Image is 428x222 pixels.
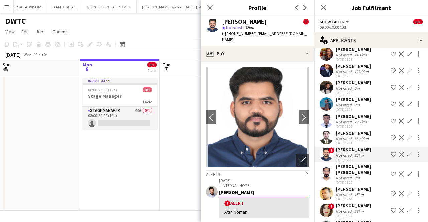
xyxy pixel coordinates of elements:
button: ALSERKAL ADVISORY [2,0,47,13]
div: [DATE] 17:29 [336,180,388,185]
p: [DATE] [219,178,309,183]
span: ! [328,147,334,153]
div: 23km [353,209,365,214]
span: ! [303,19,309,25]
div: Not rated [336,153,353,158]
div: 0m [353,102,361,107]
span: 32km [243,25,255,30]
div: Not rated [336,192,353,197]
div: Attn Noman [224,209,304,215]
span: 1 Role [142,99,152,104]
div: [PERSON_NAME] [336,96,371,102]
div: [DATE] 17:15 [336,158,371,162]
div: [DATE] [5,51,21,58]
div: [PERSON_NAME] [336,80,371,86]
div: Not rated [336,136,353,141]
a: View [3,27,17,36]
div: 15km [353,192,365,197]
a: Edit [19,27,32,36]
div: 0m [353,175,361,180]
div: 0m [353,86,361,91]
button: [PERSON_NAME] & ASSOCIATES [GEOGRAPHIC_DATA] [137,0,238,13]
div: 122.9km [353,69,370,74]
div: Bio [201,46,314,62]
div: [DATE] 17:03 [336,74,371,78]
a: Comms [50,27,70,36]
div: Not rated [336,52,353,57]
h3: Stage Manager [83,93,157,99]
div: [PERSON_NAME] [336,63,371,69]
div: 14.4km [353,52,368,57]
div: Not rated [336,102,353,107]
div: [PERSON_NAME] [336,130,371,136]
span: ! [328,203,334,209]
span: Show Caller [320,19,345,24]
span: Sun [3,62,11,68]
div: 09:00-19:00 (10h) [320,25,423,30]
span: ! [224,200,230,206]
div: [PERSON_NAME] [336,147,371,153]
div: [DATE] 17:09 [336,124,371,129]
div: [DATE] 17:11 [336,141,371,145]
div: In progress [83,78,157,83]
span: View [5,29,15,35]
div: 32km [353,153,365,158]
div: [DATE] 18:10 [336,214,371,218]
span: Week 40 [22,52,39,57]
app-job-card: In progress08:00-20:00 (12h)0/1Stage Manager1 RoleStage Manager44A0/108:00-20:00 (12h) [83,78,157,130]
div: 23.7km [353,119,368,124]
span: Tue [163,62,170,68]
div: [PERSON_NAME] [336,186,371,192]
span: 0/1 [413,19,423,24]
div: [DATE] 17:02 [336,57,371,62]
div: Not rated [336,119,353,124]
div: [PERSON_NAME] [PERSON_NAME] [336,163,388,175]
h3: Job Fulfilment [314,3,428,12]
span: 6 [82,65,92,73]
span: Comms [52,29,68,35]
div: Not rated [336,86,353,91]
div: [PERSON_NAME] [336,46,371,52]
div: [DATE] 17:06 [336,107,371,112]
span: 7 [162,65,170,73]
div: Open photos pop-in [296,154,309,167]
div: [DATE] 17:59 [336,197,371,201]
div: 1 Job [148,68,156,73]
span: 08:00-20:00 (12h) [88,87,117,92]
div: Alerts [206,170,309,177]
button: 3 AM DIGITAL [47,0,81,13]
span: Edit [21,29,29,35]
h3: Profile [201,3,314,12]
div: Applicants [314,32,428,48]
span: Not rated [226,25,242,30]
span: 0/1 [143,87,152,92]
span: Jobs [36,29,46,35]
h1: DWTC [5,16,26,26]
span: | [EMAIL_ADDRESS][DOMAIN_NAME] [222,31,307,42]
div: Alert [224,200,304,206]
div: [PERSON_NAME] [336,113,371,119]
button: QUINTESSENTIALLY DMCC [81,0,137,13]
div: Not rated [336,69,353,74]
app-card-role: Stage Manager44A0/108:00-20:00 (12h) [83,107,157,130]
span: 0/1 [147,62,157,67]
button: Show Caller [320,19,350,24]
div: 880.9km [353,136,370,141]
a: Jobs [33,27,48,36]
img: Crew avatar or photo [206,67,309,167]
span: Mon [83,62,92,68]
div: [PERSON_NAME] [219,189,309,195]
p: – INTERNAL NOTE [219,183,309,188]
div: [PERSON_NAME] [222,19,267,25]
div: Not rated [336,209,353,214]
span: 5 [2,65,11,73]
div: [DATE] 17:04 [336,91,371,95]
div: [PERSON_NAME] [336,203,371,209]
div: Not rated [336,175,353,180]
span: t. [PHONE_NUMBER] [222,31,257,36]
div: +04 [41,52,48,57]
